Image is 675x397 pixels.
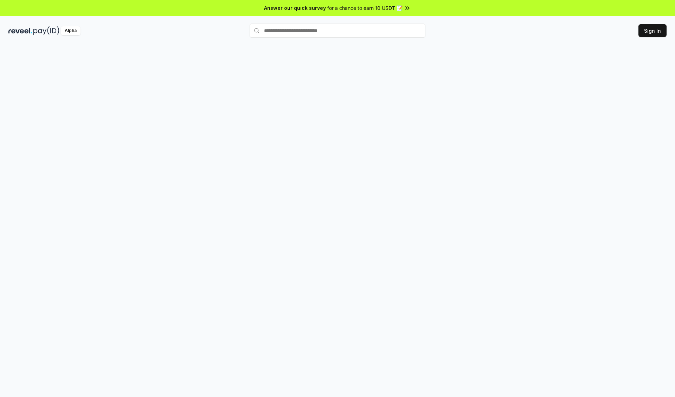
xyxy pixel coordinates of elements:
div: Alpha [61,26,81,35]
button: Sign In [638,24,667,37]
img: reveel_dark [8,26,32,35]
span: for a chance to earn 10 USDT 📝 [327,4,403,12]
span: Answer our quick survey [264,4,326,12]
img: pay_id [33,26,59,35]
